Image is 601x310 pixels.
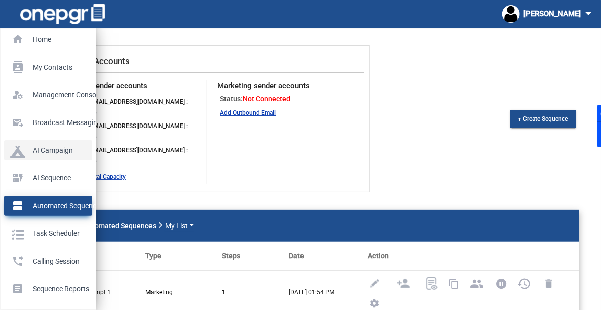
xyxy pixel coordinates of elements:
[4,85,92,105] a: manage_accountsManagement Console
[4,251,92,271] a: phone_forwardedCalling Session
[145,251,161,261] button: Change sorting for type
[510,110,576,128] button: + Create Sequence
[220,108,351,117] span: Add Outbound Email
[10,115,82,130] p: Broadcast messaging
[10,87,82,102] p: Management Console
[447,279,460,291] mat-icon: content_copy
[4,168,92,188] a: dynamic_formAI Sequence
[502,5,596,23] div: [PERSON_NAME]
[4,57,92,77] a: contactsMy Contacts
[362,242,579,270] th: Action
[10,226,82,241] p: Task Scheduler
[517,277,529,289] mat-icon: history
[74,143,203,167] div: [EMAIL_ADDRESS][DOMAIN_NAME] : 0/40
[243,95,290,103] span: Not Connected
[10,143,82,158] p: AI Campaign
[10,254,82,269] p: Calling Session
[10,59,82,75] p: My Contacts
[4,112,92,133] a: outgoing_mailBroadcast messaging
[502,5,520,23] img: profile.jpg
[426,277,438,290] img: contact_view.png
[397,277,410,290] img: addContact.png
[10,281,82,296] p: Sequence Reports
[165,220,194,232] button: My List
[470,277,482,289] mat-icon: group
[4,140,92,160] a: AI Campaign
[84,218,156,234] span: Automated Sequences
[581,6,596,21] mat-icon: arrow_drop_down
[145,288,173,297] span: Marketing
[74,95,203,119] div: [EMAIL_ADDRESS][DOMAIN_NAME] : 0/40
[10,198,82,213] p: Automated Sequences
[4,279,92,299] a: articleSequence Reports
[222,288,226,297] span: 1
[61,51,364,73] div: Sender Accounts
[518,115,568,122] span: + Create Sequence
[542,277,555,290] img: delete.png
[368,277,381,290] img: edit.png
[73,172,204,181] div: View Total Capacity
[10,170,82,185] p: AI Sequence
[222,242,289,270] th: Steps
[217,80,354,92] div: Marketing sender accounts
[220,95,243,103] span: Status:
[4,29,92,49] a: homeHome
[20,4,105,24] img: one-pgr-logo-white.svg
[4,223,92,243] a: Task Scheduler
[71,80,207,92] div: Sales sender accounts
[4,196,92,216] a: view_agendaAutomated Sequences
[289,251,305,261] button: Change sorting for date
[74,119,203,143] div: [EMAIL_ADDRESS][DOMAIN_NAME] : 0/40
[10,32,82,47] p: Home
